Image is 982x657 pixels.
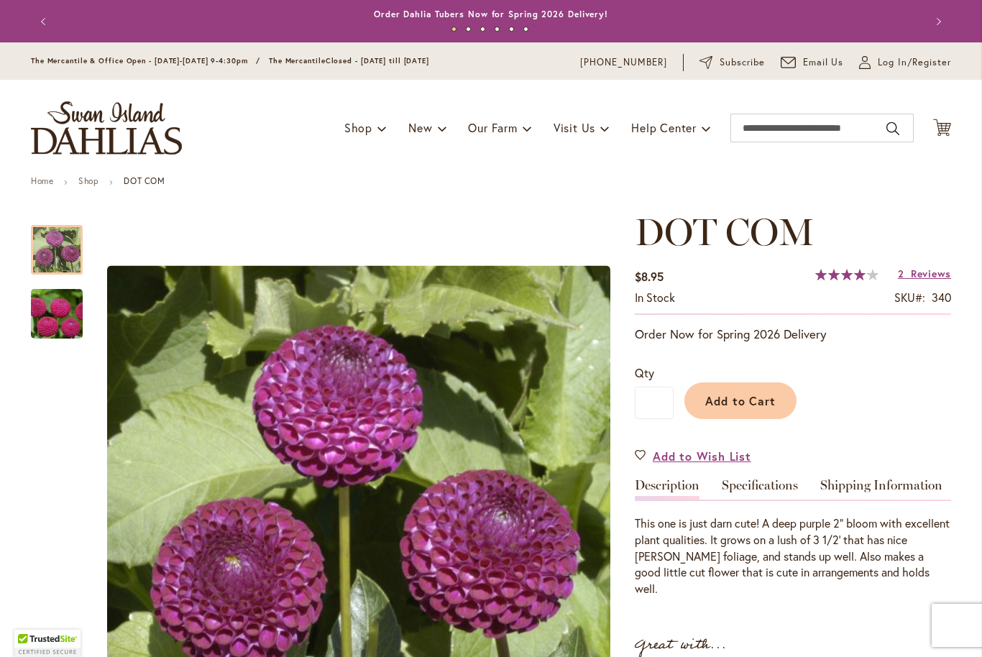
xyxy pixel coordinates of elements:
[344,120,372,135] span: Shop
[803,55,844,70] span: Email Us
[635,479,699,500] a: Description
[451,27,456,32] button: 1 of 6
[635,633,727,657] strong: Great with...
[31,211,97,275] div: DOT COM
[705,393,776,408] span: Add to Cart
[911,267,951,280] span: Reviews
[326,56,429,65] span: Closed - [DATE] till [DATE]
[815,269,878,280] div: 83%
[468,120,517,135] span: Our Farm
[894,290,925,305] strong: SKU
[820,479,942,500] a: Shipping Information
[408,120,432,135] span: New
[480,27,485,32] button: 3 of 6
[5,280,109,349] img: DOT COM
[722,479,798,500] a: Specifications
[781,55,844,70] a: Email Us
[31,56,326,65] span: The Mercantile & Office Open - [DATE]-[DATE] 9-4:30pm / The Mercantile
[580,55,667,70] a: [PHONE_NUMBER]
[898,267,951,280] a: 2 Reviews
[124,175,165,186] strong: DOT COM
[31,7,60,36] button: Previous
[635,326,951,343] p: Order Now for Spring 2026 Delivery
[635,448,751,464] a: Add to Wish List
[31,101,182,155] a: store logo
[932,290,951,306] div: 340
[635,365,654,380] span: Qty
[720,55,765,70] span: Subscribe
[635,269,664,284] span: $8.95
[31,275,83,339] div: DOT COM
[631,120,697,135] span: Help Center
[898,267,904,280] span: 2
[509,27,514,32] button: 5 of 6
[635,290,675,306] div: Availability
[635,209,814,254] span: DOT COM
[859,55,951,70] a: Log In/Register
[11,606,51,646] iframe: Launch Accessibility Center
[523,27,528,32] button: 6 of 6
[374,9,608,19] a: Order Dahlia Tubers Now for Spring 2026 Delivery!
[635,515,951,597] div: This one is just darn cute! A deep purple 2" bloom with excellent plant qualities. It grows on a ...
[653,448,751,464] span: Add to Wish List
[699,55,765,70] a: Subscribe
[878,55,951,70] span: Log In/Register
[554,120,595,135] span: Visit Us
[31,175,53,186] a: Home
[635,290,675,305] span: In stock
[78,175,98,186] a: Shop
[684,382,797,419] button: Add to Cart
[466,27,471,32] button: 2 of 6
[922,7,951,36] button: Next
[635,479,951,597] div: Detailed Product Info
[495,27,500,32] button: 4 of 6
